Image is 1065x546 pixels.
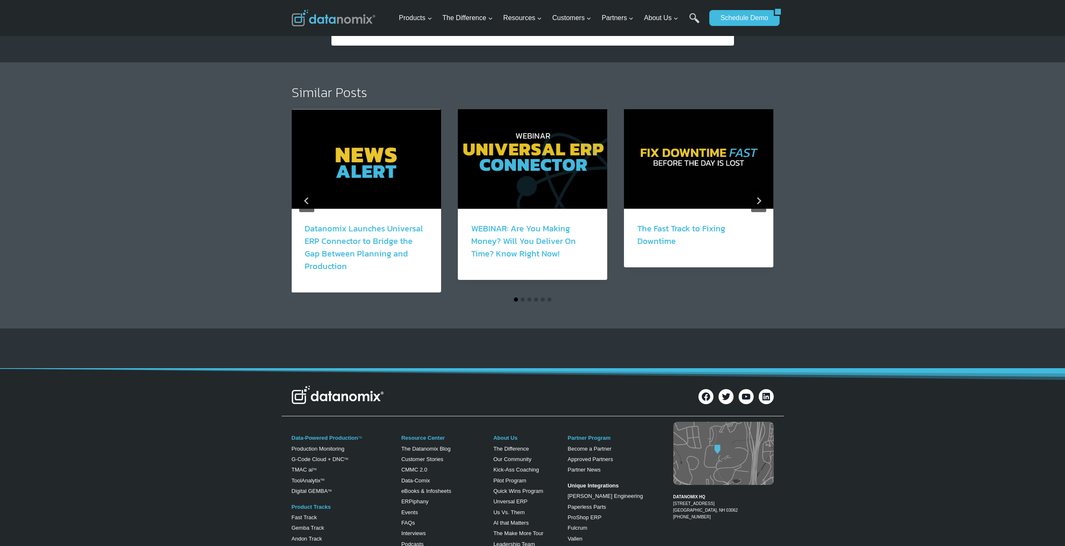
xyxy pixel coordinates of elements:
[471,222,576,260] a: WEBINAR: Are You Making Money? Will You Deliver On Time? Know Right Now!
[292,435,358,441] a: Data-Powered Production
[503,13,542,23] span: Resources
[624,109,773,292] div: 3 of 6
[399,13,432,23] span: Products
[291,109,441,209] img: Datanomix News Alert
[458,109,607,292] div: 2 of 6
[567,446,611,452] a: Become a Partner
[637,222,725,247] a: The Fast Track to Fixing Downtime
[442,13,493,23] span: The Difference
[602,13,634,23] span: Partners
[751,190,766,212] button: Next
[567,456,613,462] a: Approved Partners
[291,109,441,292] div: 1 of 6
[401,467,427,473] a: CMMC 2.0
[313,468,316,471] sup: TM
[709,10,774,26] a: Schedule Demo
[292,86,774,99] h2: Similar Posts
[624,109,773,209] img: Tackle downtime in real time. See how Datanomix Fast Track gives manufacturers instant visibility...
[567,435,611,441] a: Partner Program
[292,10,375,26] img: Datanomix
[292,296,774,303] ul: Select a slide to show
[552,13,591,23] span: Customers
[514,297,518,302] button: Go to slide 1
[358,436,362,439] a: TM
[458,109,607,209] img: Bridge the gap between planning & production with the Datanomix Universal ERP Connector
[493,446,529,452] a: The Difference
[401,435,445,441] a: Resource Center
[534,297,538,302] button: Go to slide 4
[401,456,443,462] a: Customer Stories
[673,422,774,485] img: Datanomix map image
[344,457,348,460] sup: TM
[527,297,531,302] button: Go to slide 3
[493,467,539,473] a: Kick-Ass Coaching
[299,190,314,212] button: Go to last slide
[644,13,678,23] span: About Us
[547,297,552,302] button: Go to slide 6
[521,297,525,302] button: Go to slide 2
[395,5,705,32] nav: Primary Navigation
[292,467,317,473] a: TMAC aiTM
[305,222,423,272] a: Datanomix Launches Universal ERP Connector to Bridge the Gap Between Planning and Production
[401,446,451,452] a: The Datanomix Blog
[493,456,531,462] a: Our Community
[493,435,518,441] a: About Us
[541,297,545,302] button: Go to slide 5
[292,446,344,452] a: Production Monitoring
[292,386,384,404] img: Datanomix Logo
[292,456,348,462] a: G-Code Cloud + DNCTM
[567,467,601,473] a: Partner News
[689,13,700,32] a: Search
